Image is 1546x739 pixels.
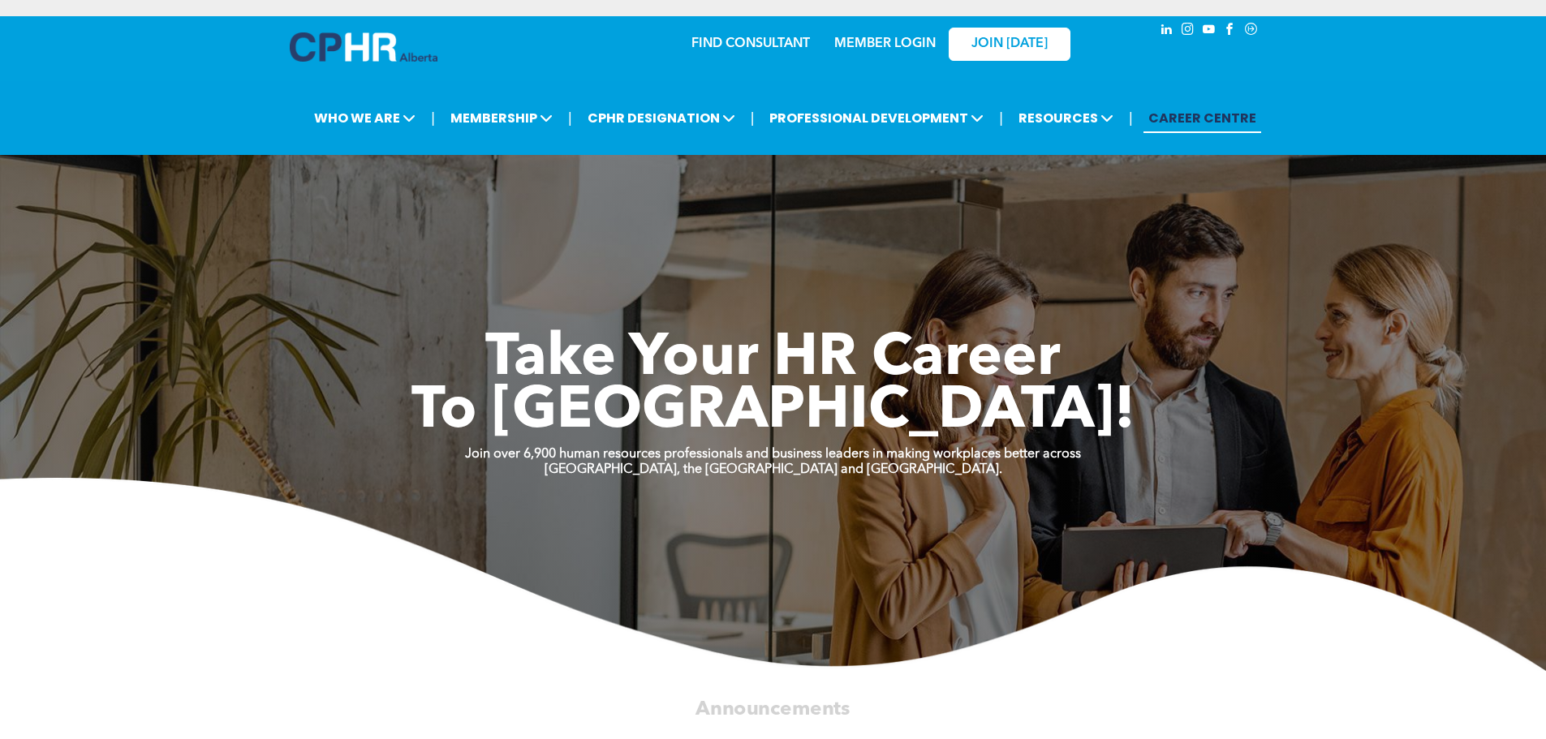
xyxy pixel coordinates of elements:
a: MEMBER LOGIN [834,37,936,50]
li: | [568,101,572,135]
span: RESOURCES [1014,103,1118,133]
a: Social network [1242,20,1260,42]
strong: [GEOGRAPHIC_DATA], the [GEOGRAPHIC_DATA] and [GEOGRAPHIC_DATA]. [545,463,1002,476]
strong: Join over 6,900 human resources professionals and business leaders in making workplaces better ac... [465,448,1081,461]
span: Take Your HR Career [485,330,1061,389]
a: FIND CONSULTANT [691,37,810,50]
a: JOIN [DATE] [949,28,1070,61]
span: To [GEOGRAPHIC_DATA]! [411,383,1135,441]
a: youtube [1200,20,1218,42]
a: linkedin [1158,20,1176,42]
li: | [1129,101,1133,135]
li: | [431,101,435,135]
li: | [751,101,755,135]
span: JOIN [DATE] [971,37,1048,52]
span: PROFESSIONAL DEVELOPMENT [764,103,988,133]
a: CAREER CENTRE [1143,103,1261,133]
span: CPHR DESIGNATION [583,103,740,133]
li: | [999,101,1003,135]
span: MEMBERSHIP [446,103,558,133]
a: instagram [1179,20,1197,42]
a: facebook [1221,20,1239,42]
img: A blue and white logo for cp alberta [290,32,437,62]
span: WHO WE ARE [309,103,420,133]
span: Announcements [695,699,850,719]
